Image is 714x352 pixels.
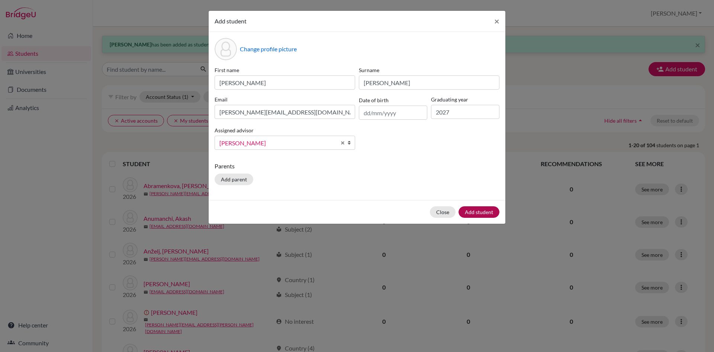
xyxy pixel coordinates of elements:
[359,96,389,104] label: Date of birth
[215,96,355,103] label: Email
[215,162,499,171] p: Parents
[215,174,253,185] button: Add parent
[219,138,336,148] span: [PERSON_NAME]
[494,16,499,26] span: ×
[431,96,499,103] label: Graduating year
[215,17,247,25] span: Add student
[459,206,499,218] button: Add student
[215,126,254,134] label: Assigned advisor
[215,66,355,74] label: First name
[430,206,456,218] button: Close
[488,11,505,32] button: Close
[215,38,237,60] div: Profile picture
[359,106,427,120] input: dd/mm/yyyy
[359,66,499,74] label: Surname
